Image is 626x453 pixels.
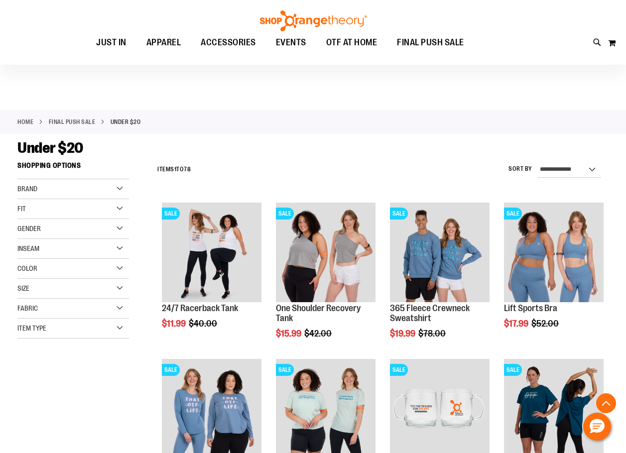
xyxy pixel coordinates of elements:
[17,304,38,312] span: Fabric
[583,413,611,441] button: Hello, have a question? Let’s chat.
[266,31,316,54] a: EVENTS
[387,31,474,54] a: FINAL PUSH SALE
[17,205,26,213] span: Fit
[17,225,41,232] span: Gender
[162,203,261,302] img: 24/7 Racerback Tank
[111,117,141,126] strong: Under $20
[174,166,177,173] span: 1
[157,198,266,354] div: product
[162,364,180,376] span: SALE
[397,31,464,54] span: FINAL PUSH SALE
[191,31,266,54] a: ACCESSORIES
[390,303,470,323] a: 365 Fleece Crewneck Sweatshirt
[276,203,376,304] a: Main view of One Shoulder Recovery TankSALE
[276,329,303,339] span: $15.99
[184,166,191,173] span: 78
[17,139,83,156] span: Under $20
[390,203,490,302] img: 365 Fleece Crewneck Sweatshirt
[157,162,191,177] h2: Items to
[146,31,181,54] span: APPAREL
[162,319,187,329] span: $11.99
[258,10,368,31] img: Shop Orangetheory
[390,364,408,376] span: SALE
[531,319,560,329] span: $52.00
[504,203,604,304] a: Main of 2024 Covention Lift Sports BraSALE
[418,329,447,339] span: $78.00
[17,117,33,126] a: Home
[504,208,522,220] span: SALE
[390,329,417,339] span: $19.99
[162,303,238,313] a: 24/7 Racerback Tank
[17,157,129,179] strong: Shopping Options
[276,203,376,302] img: Main view of One Shoulder Recovery Tank
[17,185,37,193] span: Brand
[499,198,609,354] div: product
[276,208,294,220] span: SALE
[276,303,361,323] a: One Shoulder Recovery Tank
[276,31,306,54] span: EVENTS
[596,393,616,413] button: Back To Top
[385,198,495,363] div: product
[17,264,37,272] span: Color
[326,31,377,54] span: OTF AT HOME
[504,303,557,313] a: Lift Sports Bra
[49,117,96,126] a: FINAL PUSH SALE
[504,203,604,302] img: Main of 2024 Covention Lift Sports Bra
[136,31,191,54] a: APPAREL
[316,31,387,54] a: OTF AT HOME
[189,319,219,329] span: $40.00
[201,31,256,54] span: ACCESSORIES
[17,284,29,292] span: Size
[276,364,294,376] span: SALE
[162,203,261,304] a: 24/7 Racerback TankSALE
[504,319,530,329] span: $17.99
[304,329,333,339] span: $42.00
[86,31,136,54] a: JUST IN
[508,165,532,173] label: Sort By
[162,208,180,220] span: SALE
[390,203,490,304] a: 365 Fleece Crewneck SweatshirtSALE
[17,324,46,332] span: Item Type
[271,198,380,363] div: product
[96,31,126,54] span: JUST IN
[17,244,39,252] span: Inseam
[390,208,408,220] span: SALE
[504,364,522,376] span: SALE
